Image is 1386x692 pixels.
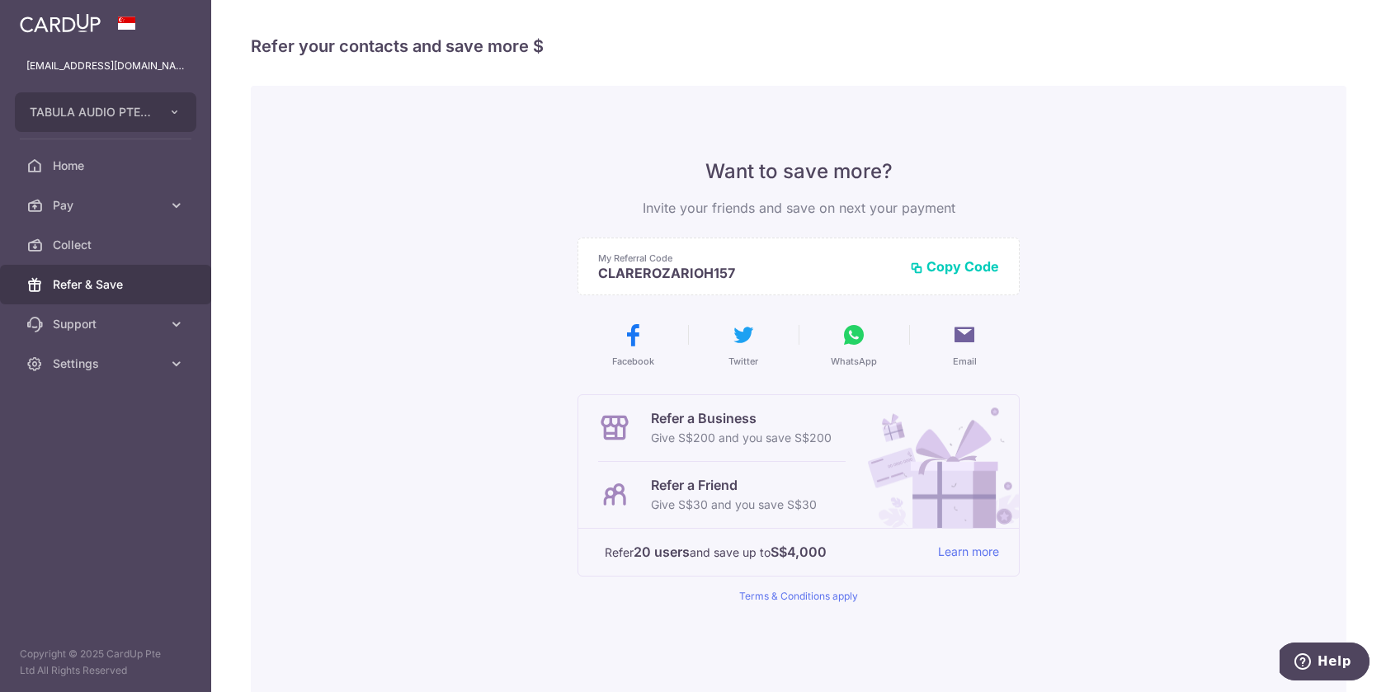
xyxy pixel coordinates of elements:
[15,92,196,132] button: TABULA AUDIO PTE. LTD.
[53,276,162,293] span: Refer & Save
[651,475,817,495] p: Refer a Friend
[953,355,977,368] span: Email
[1280,643,1369,684] iframe: Opens a widget where you can find more information
[53,197,162,214] span: Pay
[910,258,999,275] button: Copy Code
[938,542,999,563] a: Learn more
[728,355,758,368] span: Twitter
[53,355,162,372] span: Settings
[852,395,1019,528] img: Refer
[598,265,897,281] p: CLAREROZARIOH157
[739,590,858,602] a: Terms & Conditions apply
[577,158,1020,185] p: Want to save more?
[651,495,817,515] p: Give S$30 and you save S$30
[20,13,101,33] img: CardUp
[26,58,185,74] p: [EMAIL_ADDRESS][DOMAIN_NAME]
[612,355,654,368] span: Facebook
[584,322,681,368] button: Facebook
[605,542,925,563] p: Refer and save up to
[53,158,162,174] span: Home
[651,428,832,448] p: Give S$200 and you save S$200
[831,355,877,368] span: WhatsApp
[598,252,897,265] p: My Referral Code
[38,12,72,26] span: Help
[651,408,832,428] p: Refer a Business
[53,316,162,332] span: Support
[53,237,162,253] span: Collect
[634,542,690,562] strong: 20 users
[916,322,1013,368] button: Email
[771,542,827,562] strong: S$4,000
[30,104,152,120] span: TABULA AUDIO PTE. LTD.
[805,322,903,368] button: WhatsApp
[695,322,792,368] button: Twitter
[577,198,1020,218] p: Invite your friends and save on next your payment
[251,33,1346,59] h4: Refer your contacts and save more $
